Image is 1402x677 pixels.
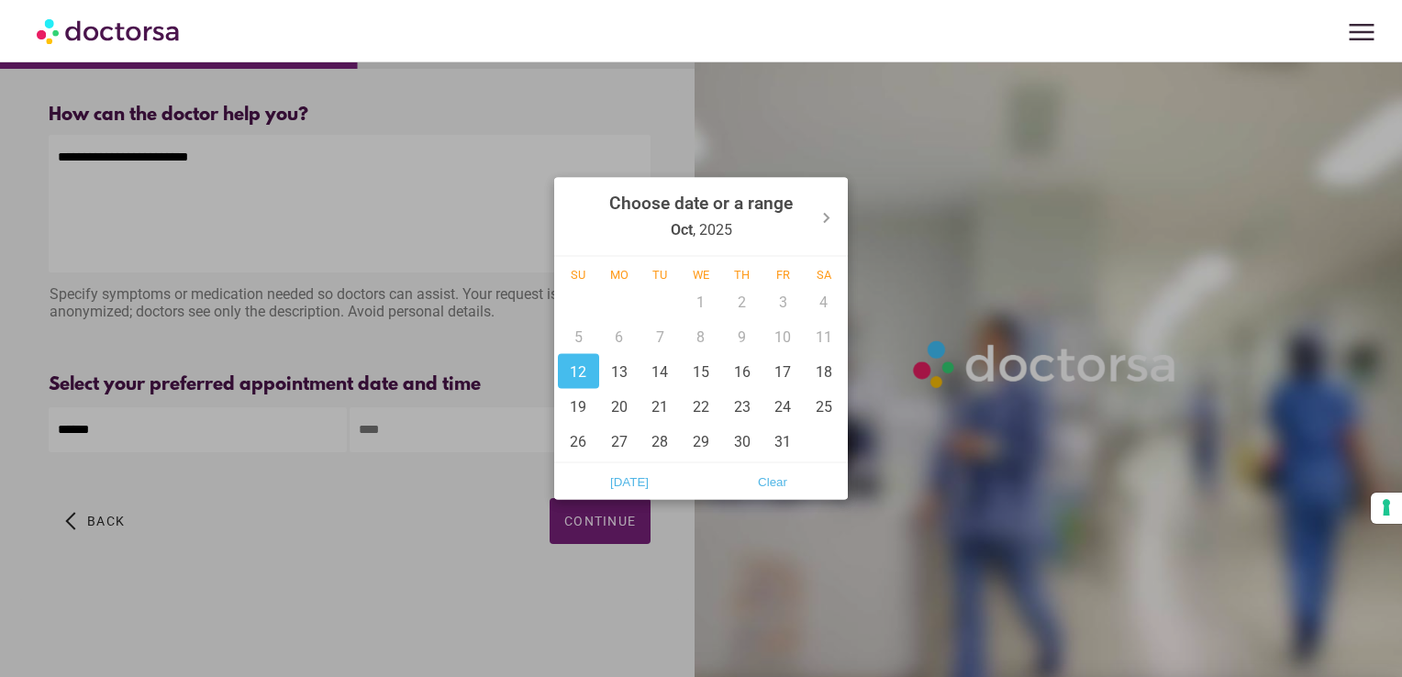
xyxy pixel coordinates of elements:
[721,284,762,319] div: 2
[803,268,844,282] div: Sa
[558,319,599,354] div: 5
[681,389,722,424] div: 22
[701,467,844,496] button: Clear
[640,389,681,424] div: 21
[599,389,640,424] div: 20
[762,354,804,389] div: 17
[762,319,804,354] div: 10
[599,354,640,389] div: 13
[640,424,681,459] div: 28
[762,424,804,459] div: 31
[37,10,182,51] img: Doctorsa.com
[558,354,599,389] div: 12
[640,268,681,282] div: Tu
[803,389,844,424] div: 25
[707,468,839,495] span: Clear
[609,193,793,214] strong: Choose date or a range
[762,284,804,319] div: 3
[609,182,793,252] div: , 2025
[681,268,722,282] div: We
[599,424,640,459] div: 27
[721,268,762,282] div: Th
[671,221,693,239] strong: Oct
[558,467,701,496] button: [DATE]
[1344,15,1379,50] span: menu
[640,319,681,354] div: 7
[558,268,599,282] div: Su
[803,284,844,319] div: 4
[721,389,762,424] div: 23
[681,319,722,354] div: 8
[803,319,844,354] div: 11
[599,319,640,354] div: 6
[599,268,640,282] div: Mo
[762,389,804,424] div: 24
[721,319,762,354] div: 9
[803,354,844,389] div: 18
[558,389,599,424] div: 19
[558,424,599,459] div: 26
[762,268,804,282] div: Fr
[721,354,762,389] div: 16
[1371,493,1402,524] button: Your consent preferences for tracking technologies
[681,424,722,459] div: 29
[681,354,722,389] div: 15
[721,424,762,459] div: 30
[640,354,681,389] div: 14
[563,468,695,495] span: [DATE]
[681,284,722,319] div: 1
